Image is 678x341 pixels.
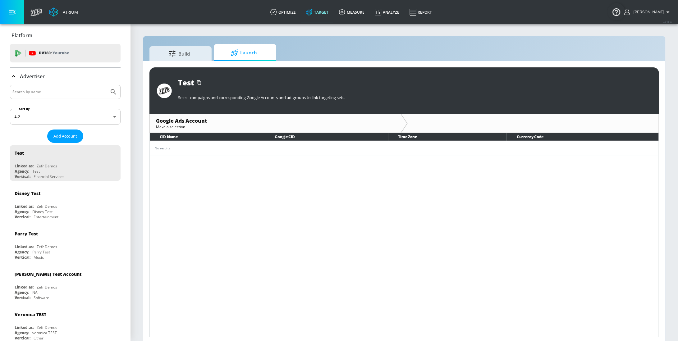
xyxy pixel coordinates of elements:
[15,231,38,237] div: Parry Test
[32,249,50,255] div: Parry Test
[15,204,34,209] div: Linked as:
[10,226,121,261] div: Parry TestLinked as:Zefr DemosAgency:Parry TestVertical:Music
[34,335,44,341] div: Other
[37,325,57,330] div: Zefr Demos
[34,214,58,220] div: Entertainment
[15,209,29,214] div: Agency:
[405,1,437,23] a: Report
[15,284,34,290] div: Linked as:
[32,169,40,174] div: Test
[10,109,121,125] div: A-Z
[11,32,32,39] p: Platform
[15,271,81,277] div: [PERSON_NAME] Test Account
[39,50,69,57] p: DV360:
[10,44,121,62] div: DV360: Youtube
[15,249,29,255] div: Agency:
[220,45,268,60] span: Launch
[15,295,30,300] div: Vertical:
[34,174,64,179] div: Financial Services
[15,335,30,341] div: Vertical:
[265,133,388,141] th: Google CID
[10,27,121,44] div: Platform
[10,68,121,85] div: Advertiser
[47,130,83,143] button: Add Account
[178,77,194,88] div: Test
[32,290,38,295] div: NA
[663,20,672,24] span: v 4.28.0
[10,266,121,302] div: [PERSON_NAME] Test AccountLinked as:Zefr DemosAgency:NAVertical:Software
[150,114,401,133] div: Google Ads AccountMake a selection
[49,7,78,17] a: Atrium
[156,46,203,61] span: Build
[507,133,659,141] th: Currency Code
[301,1,334,23] a: Target
[32,209,53,214] div: Disney Test
[155,146,654,151] div: No results
[15,255,30,260] div: Vertical:
[15,290,29,295] div: Agency:
[624,8,672,16] button: [PERSON_NAME]
[15,244,34,249] div: Linked as:
[15,214,30,220] div: Vertical:
[156,117,395,124] div: Google Ads Account
[15,150,24,156] div: Test
[10,145,121,181] div: TestLinked as:Zefr DemosAgency:TestVertical:Financial Services
[37,204,57,209] div: Zefr Demos
[10,186,121,221] div: Disney TestLinked as:Zefr DemosAgency:Disney TestVertical:Entertainment
[37,284,57,290] div: Zefr Demos
[15,169,29,174] div: Agency:
[15,174,30,179] div: Vertical:
[15,325,34,330] div: Linked as:
[178,95,652,100] p: Select campaigns and corresponding Google Accounts and ad-groups to link targeting sets.
[12,88,107,96] input: Search by name
[60,9,78,15] div: Atrium
[15,190,40,196] div: Disney Test
[265,1,301,23] a: optimize
[53,133,77,140] span: Add Account
[37,163,57,169] div: Zefr Demos
[34,255,44,260] div: Music
[15,330,29,335] div: Agency:
[18,107,31,111] label: Sort By
[15,311,46,317] div: Veronica TEST
[388,133,507,141] th: Time Zone
[53,50,69,56] p: Youtube
[334,1,370,23] a: measure
[370,1,405,23] a: Analyze
[37,244,57,249] div: Zefr Demos
[150,133,265,141] th: CID Name
[15,163,34,169] div: Linked as:
[631,10,664,14] span: login as: stephanie.wolklin@zefr.com
[32,330,57,335] div: veronica TEST
[34,295,49,300] div: Software
[608,3,625,20] button: Open Resource Center
[20,73,45,80] p: Advertiser
[156,124,395,130] div: Make a selection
